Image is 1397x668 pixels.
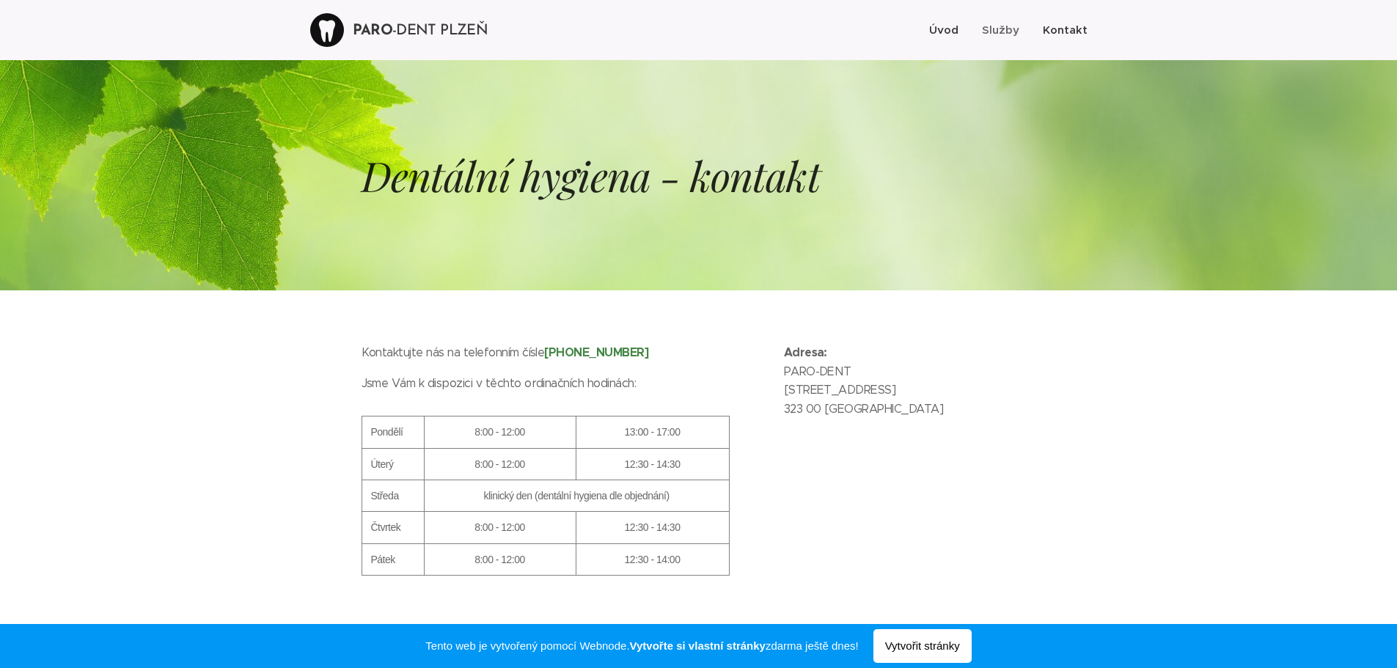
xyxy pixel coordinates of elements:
strong: Adresa: [784,345,827,360]
p: Kontaktujte nás na telefonním čísle [362,343,755,374]
p: PARO-DENT [STREET_ADDRESS] 323 00 [GEOGRAPHIC_DATA] [784,343,1036,428]
th: 8:00 - 12:00 [424,416,576,448]
th: 13:00 - 17:00 [576,416,729,448]
td: 8:00 - 12:00 [424,448,576,480]
th: Pondělí [362,416,424,448]
ul: Menu [925,12,1088,48]
td: Středa [362,480,424,511]
td: Pátek [362,543,424,575]
p: Jsme Vám k dispozici v těchto ordinačních hodinách: [362,374,755,393]
strong: [PHONE_NUMBER] [544,345,648,360]
span: Úvod [929,23,958,37]
td: klinický den (dentální hygiena dle objednání) [424,480,729,511]
span: Vytvořit stránky [873,629,972,663]
td: Čtvrtek [362,512,424,543]
td: 12:30 - 14:00 [576,543,729,575]
td: 12:30 - 14:30 [576,448,729,480]
em: Dentální hygiena - kontakt [362,147,821,202]
td: 8:00 - 12:00 [424,512,576,543]
td: Úterý [362,448,424,480]
strong: Vytvořte si vlastní stránky [630,639,766,652]
a: PARO-DENT PLZEŇ [310,11,491,49]
span: Tento web je vytvořený pomocí Webnode. zdarma ještě dnes! [425,637,858,655]
td: 8:00 - 12:00 [424,543,576,575]
span: Kontakt [1043,23,1088,37]
span: Služby [982,23,1019,37]
td: 12:30 - 14:30 [576,512,729,543]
